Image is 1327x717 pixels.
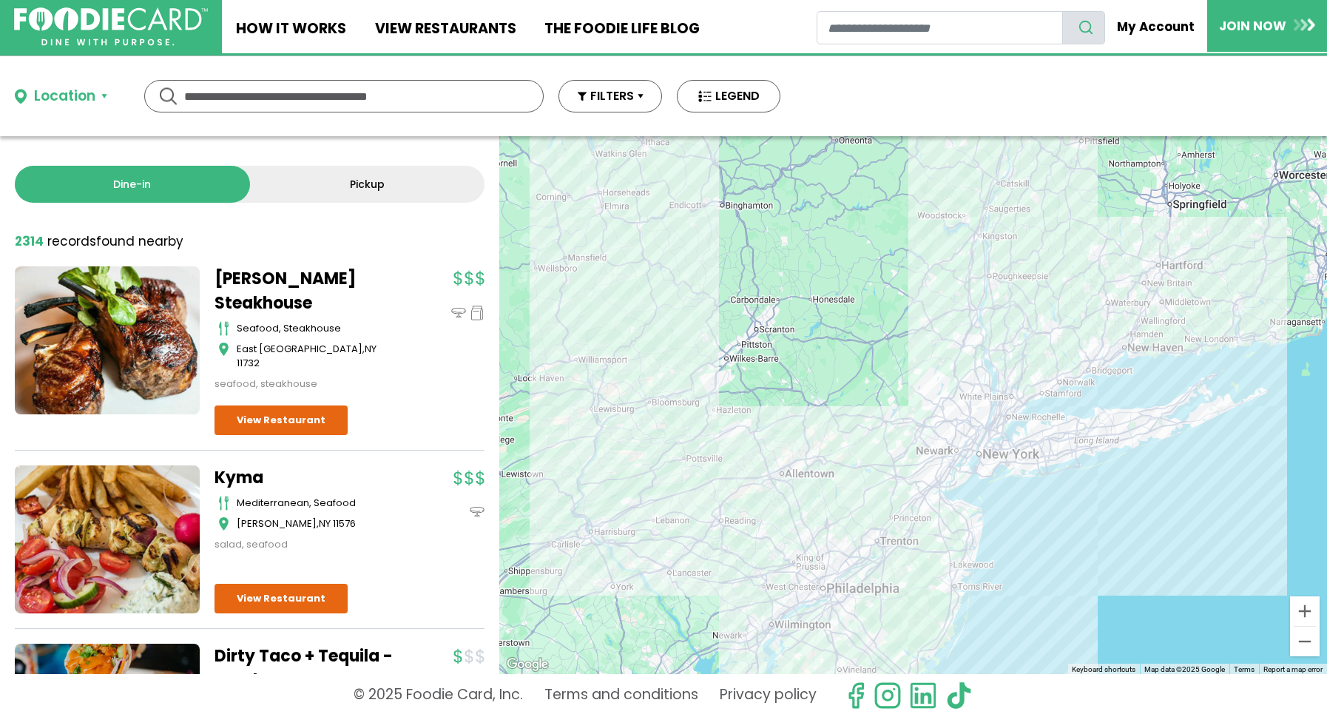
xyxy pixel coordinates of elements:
a: Kyma [215,465,399,490]
p: © 2025 Foodie Card, Inc. [354,681,523,710]
span: [PERSON_NAME] [237,516,317,531]
div: mediterranean, seafood [237,496,399,511]
span: Map data ©2025 Google [1144,665,1225,673]
img: map_icon.svg [218,342,229,357]
div: , [237,342,399,371]
button: Keyboard shortcuts [1072,664,1135,675]
a: Report a map error [1263,665,1323,673]
img: map_icon.svg [218,516,229,531]
img: tiktok.svg [945,681,973,710]
img: pickup_icon.svg [470,306,484,320]
span: 11576 [333,516,356,531]
div: seafood, steakhouse [237,321,399,336]
button: Location [15,86,107,107]
a: Terms [1234,665,1255,673]
svg: check us out on facebook [842,681,870,710]
a: Dirty Taco + Tequila - Patchogue [215,644,399,693]
img: cutlery_icon.svg [218,496,229,511]
img: linkedin.svg [909,681,937,710]
img: dinein_icon.svg [470,505,484,519]
div: seafood, steakhouse [215,377,399,391]
div: salad, seafood [215,537,399,552]
div: , [237,516,399,531]
button: FILTERS [558,80,662,112]
button: LEGEND [677,80,780,112]
a: Open this area in Google Maps (opens a new window) [503,655,552,674]
a: View Restaurant [215,405,348,435]
span: records [47,232,96,250]
input: restaurant search [817,11,1063,44]
button: search [1062,11,1105,44]
span: NY [319,516,331,531]
strong: 2314 [15,232,44,250]
div: found nearby [15,232,183,252]
img: Google [503,655,552,674]
span: NY [365,342,377,356]
a: Terms and conditions [544,681,698,710]
a: View Restaurant [215,584,348,613]
button: Zoom in [1290,596,1320,626]
a: Dine-in [15,166,250,203]
a: Pickup [250,166,485,203]
a: Privacy policy [720,681,817,710]
a: My Account [1105,10,1207,43]
img: dinein_icon.svg [451,306,466,320]
button: Zoom out [1290,627,1320,656]
img: cutlery_icon.svg [218,321,229,336]
img: FoodieCard; Eat, Drink, Save, Donate [14,7,208,47]
span: 11732 [237,356,260,370]
span: East [GEOGRAPHIC_DATA] [237,342,362,356]
a: [PERSON_NAME] Steakhouse [215,266,399,315]
div: Location [34,86,95,107]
